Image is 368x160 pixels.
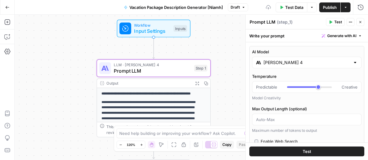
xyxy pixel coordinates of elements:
[127,142,135,147] span: 120%
[114,67,191,74] span: Prompt LLM
[134,22,171,28] span: Workflow
[303,149,311,155] span: Test
[323,4,337,10] span: Publish
[342,84,358,90] span: Creative
[250,19,275,25] textarea: Prompt LLM
[261,138,298,144] div: Enable Web Search
[194,65,207,72] div: Step 1
[246,29,368,42] div: Write your prompt
[129,4,223,10] span: Vacation Package Description Generator [Niamh]
[326,18,345,26] button: Test
[285,4,303,10] span: Test Data
[236,141,251,149] button: Paste
[334,19,342,25] span: Test
[106,124,207,135] div: This output is too large & has been abbreviated for review. to view the full content.
[319,2,340,12] button: Publish
[256,116,358,123] input: Auto-Max
[220,141,234,149] button: Copy
[277,19,293,25] span: ( step_1 )
[256,84,277,90] span: Predictable
[276,2,307,12] button: Test Data
[252,49,362,55] label: AI Model
[222,142,232,147] span: Copy
[228,3,248,11] button: Draft
[152,137,155,159] g: Edge from step_1 to end
[252,95,362,101] div: Model Creativity
[239,142,249,147] span: Paste
[263,59,350,66] input: Select a model
[252,128,362,133] div: Maximum number of tokens to output
[174,25,187,32] div: Inputs
[249,147,364,157] button: Test
[152,37,155,59] g: Edge from start to step_1
[97,20,211,37] div: WorkflowInput SettingsInputs
[252,106,362,112] label: Max Output Length (optional)
[114,62,191,68] span: LLM · [PERSON_NAME] 4
[231,5,240,10] span: Draft
[134,27,171,35] span: Input Settings
[319,32,364,40] button: Generate with AI
[252,73,362,79] label: Temperature
[106,80,190,86] div: Output
[327,33,356,39] span: Generate with AI
[120,2,227,12] button: Vacation Package Description Generator [Niamh]
[255,139,258,143] input: Enable Web SearchAllow the model to fetch up-to-date information from the web when answering ques...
